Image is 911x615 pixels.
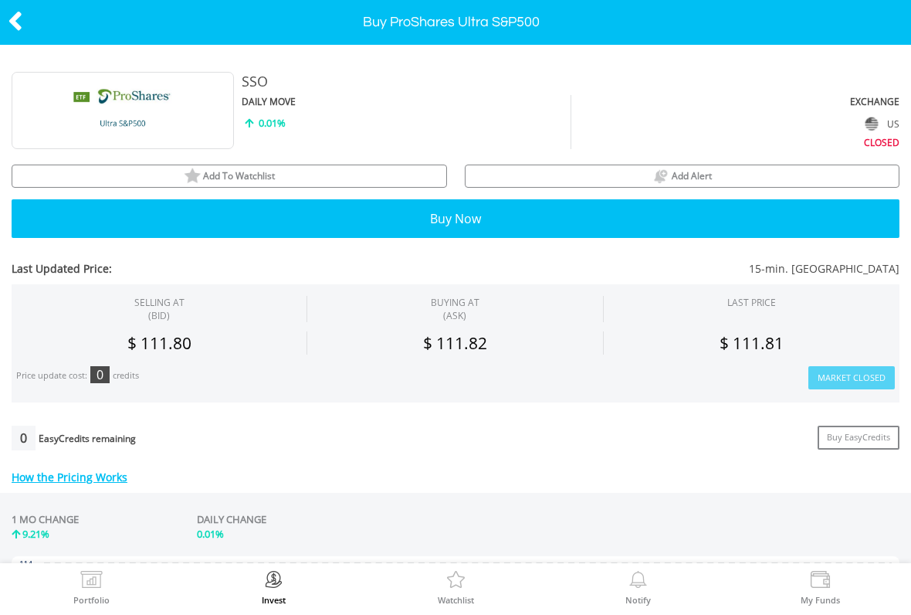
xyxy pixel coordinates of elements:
[625,596,651,604] label: Notify
[203,169,275,182] span: Add To Watchlist
[12,470,127,484] a: How the Pricing Works
[465,165,900,188] button: price alerts bell Add Alert
[262,596,286,604] label: Invest
[381,261,899,277] span: 15-min. [GEOGRAPHIC_DATA]
[652,168,669,185] img: price alerts bell
[801,571,840,604] a: My Funds
[12,165,447,188] button: watchlist Add To Watchlist
[571,95,899,108] div: EXCHANGE
[184,168,201,185] img: watchlist
[626,571,650,593] img: View Notifications
[262,571,286,593] img: Invest Now
[444,571,468,593] img: Watchlist
[65,72,181,149] img: EQU.US.SSO.png
[127,332,191,354] span: $ 111.80
[73,571,110,604] a: Portfolio
[720,332,784,354] span: $ 111.81
[808,571,832,593] img: View Funds
[672,169,712,182] span: Add Alert
[197,512,419,527] div: DAILY CHANGE
[12,199,899,238] button: Buy Now
[80,571,103,593] img: View Portfolio
[197,527,224,541] span: 0.01%
[801,596,840,604] label: My Funds
[438,571,474,604] a: Watchlist
[19,560,32,569] text: 114
[113,370,139,382] div: credits
[423,332,487,354] span: $ 111.82
[12,426,36,450] div: 0
[571,134,899,149] div: CLOSED
[134,296,185,322] div: SELLING AT
[22,527,49,541] span: 9.21%
[727,296,776,309] div: LAST PRICE
[625,571,651,604] a: Notify
[259,116,286,130] span: 0.01%
[12,261,381,277] span: Last Updated Price:
[808,366,895,390] button: Market Closed
[12,512,79,527] div: 1 MO CHANGE
[134,309,185,322] span: (BID)
[90,366,110,383] div: 0
[865,117,879,131] img: flag
[431,296,479,322] span: BUYING AT
[242,95,571,108] div: DAILY MOVE
[16,370,87,382] div: Price update cost:
[431,309,479,322] span: (ASK)
[262,571,286,604] a: Invest
[242,72,735,92] div: SSO
[39,433,136,447] div: EasyCredits remaining
[818,426,899,450] a: Buy EasyCredits
[73,596,110,604] label: Portfolio
[438,596,474,604] label: Watchlist
[887,117,899,131] span: US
